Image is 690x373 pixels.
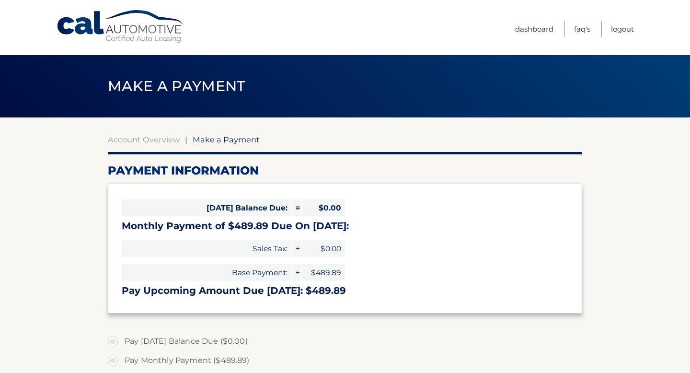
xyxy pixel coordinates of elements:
[193,135,260,144] span: Make a Payment
[292,264,301,281] span: +
[611,21,634,37] a: Logout
[108,332,582,351] label: Pay [DATE] Balance Due ($0.00)
[108,163,582,178] h2: Payment Information
[122,264,291,281] span: Base Payment:
[302,264,345,281] span: $489.89
[515,21,553,37] a: Dashboard
[574,21,590,37] a: FAQ's
[122,240,291,257] span: Sales Tax:
[108,135,180,144] a: Account Overview
[122,199,291,216] span: [DATE] Balance Due:
[185,135,187,144] span: |
[122,220,568,232] h3: Monthly Payment of $489.89 Due On [DATE]:
[56,10,185,44] a: Cal Automotive
[302,199,345,216] span: $0.00
[302,240,345,257] span: $0.00
[292,199,301,216] span: =
[108,77,245,95] span: Make a Payment
[122,285,568,297] h3: Pay Upcoming Amount Due [DATE]: $489.89
[108,351,582,370] label: Pay Monthly Payment ($489.89)
[292,240,301,257] span: +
